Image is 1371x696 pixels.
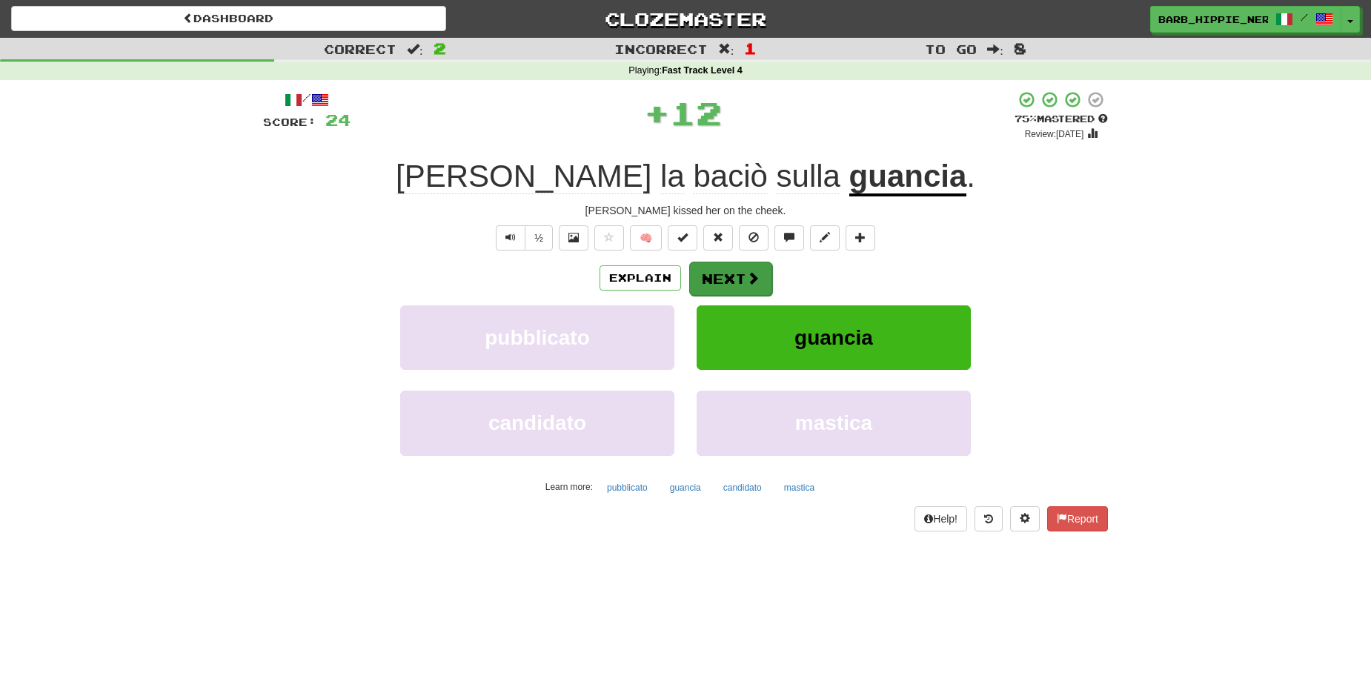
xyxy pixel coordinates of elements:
span: Correct [324,42,396,56]
a: Dashboard [11,6,446,31]
button: Show image (alt+x) [559,225,588,251]
button: Report [1047,506,1108,531]
span: Incorrect [614,42,708,56]
span: : [718,43,734,56]
span: mastica [795,411,872,434]
button: candidato [715,477,770,499]
span: 24 [325,110,351,129]
strong: Fast Track Level 4 [662,65,743,76]
button: Ignore sentence (alt+i) [739,225,769,251]
span: [PERSON_NAME] [396,159,651,194]
button: pubblicato [400,305,674,370]
button: guancia [662,477,709,499]
button: Next [689,262,772,296]
a: barb_hippie_nerd / [1150,6,1341,33]
small: Review: [DATE] [1025,129,1084,139]
button: Reset to 0% Mastered (alt+r) [703,225,733,251]
div: / [263,90,351,109]
span: 8 [1014,39,1026,57]
span: 1 [744,39,757,57]
span: / [1301,12,1308,22]
button: Edit sentence (alt+d) [810,225,840,251]
span: candidato [488,411,586,434]
a: Clozemaster [468,6,903,32]
button: Set this sentence to 100% Mastered (alt+m) [668,225,697,251]
span: To go [925,42,977,56]
small: Learn more: [545,482,593,492]
button: mastica [776,477,823,499]
button: Play sentence audio (ctl+space) [496,225,525,251]
span: : [987,43,1003,56]
button: candidato [400,391,674,455]
button: Round history (alt+y) [975,506,1003,531]
span: guancia [794,326,873,349]
span: 75 % [1015,113,1037,125]
button: ½ [525,225,553,251]
u: guancia [849,159,967,196]
span: + [644,90,670,135]
button: Discuss sentence (alt+u) [774,225,804,251]
span: 2 [434,39,446,57]
button: mastica [697,391,971,455]
span: la [660,159,685,194]
span: barb_hippie_nerd [1158,13,1268,26]
span: : [407,43,423,56]
span: . [966,159,975,193]
div: [PERSON_NAME] kissed her on the cheek. [263,203,1108,218]
span: 12 [670,94,722,131]
button: Favorite sentence (alt+f) [594,225,624,251]
div: Mastered [1015,113,1108,126]
button: Help! [914,506,967,531]
span: Score: [263,116,316,128]
button: Add to collection (alt+a) [846,225,875,251]
div: Text-to-speech controls [493,225,553,251]
span: pubblicato [485,326,590,349]
span: baciò [693,159,767,194]
button: Explain [600,265,681,291]
button: pubblicato [599,477,656,499]
button: guancia [697,305,971,370]
span: sulla [777,159,840,194]
button: 🧠 [630,225,662,251]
